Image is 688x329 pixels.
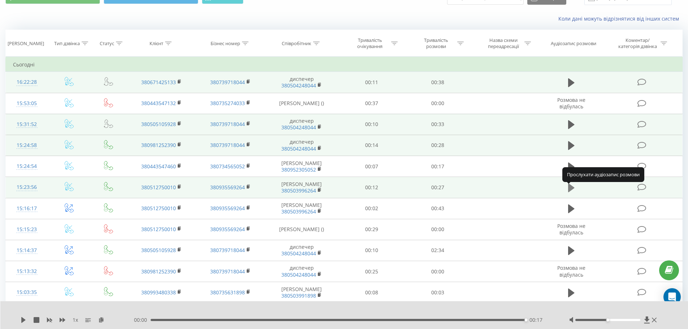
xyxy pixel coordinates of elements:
a: 380735631898 [210,289,245,296]
td: 00:00 [405,219,471,240]
td: 00:10 [339,240,405,261]
a: 380739718044 [210,268,245,275]
td: 00:29 [339,219,405,240]
div: Коментар/категорія дзвінка [616,37,659,49]
a: 380512750010 [141,184,176,191]
div: Співробітник [282,40,311,47]
div: 16:22:28 [13,75,41,89]
div: Аудіозапис розмови [551,40,596,47]
div: Прослухати аудіозапис розмови [562,167,644,182]
td: Сьогодні [6,57,683,72]
td: 00:25 [339,261,405,282]
a: 380512750010 [141,226,176,233]
span: 00:00 [134,316,151,324]
div: 15:03:35 [13,285,41,299]
td: 00:00 [405,261,471,282]
div: Accessibility label [606,319,609,321]
td: 00:00 [405,93,471,114]
td: [PERSON_NAME] [265,198,339,219]
a: 380981252390 [141,268,176,275]
td: 00:28 [405,135,471,156]
div: Open Intercom Messenger [663,288,681,306]
a: 380504248044 [281,124,316,131]
a: 380503991898 [281,292,316,299]
a: 380952305052 [281,166,316,173]
td: диспечер [265,72,339,93]
a: 380443547460 [141,163,176,170]
a: Коли дані можуть відрізнятися вiд інших систем [558,15,683,22]
td: [PERSON_NAME] () [265,93,339,114]
a: 380735274033 [210,100,245,107]
td: 00:33 [405,114,471,135]
a: 380739718044 [210,79,245,86]
td: 00:07 [339,156,405,177]
div: 15:16:17 [13,202,41,216]
td: 02:34 [405,240,471,261]
div: 15:24:54 [13,159,41,173]
a: 380981252390 [141,142,176,148]
div: Accessibility label [524,319,527,321]
td: диспечер [265,135,339,156]
td: 00:11 [339,72,405,93]
a: 380504248044 [281,145,316,152]
td: 00:27 [405,177,471,198]
div: 15:15:23 [13,222,41,237]
a: 380739718044 [210,142,245,148]
a: 380505105928 [141,247,176,254]
div: 15:14:37 [13,243,41,257]
td: [PERSON_NAME] [265,282,339,303]
td: диспечер [265,261,339,282]
a: 380512750010 [141,205,176,212]
td: 00:17 [405,156,471,177]
a: 380503996264 [281,208,316,215]
td: диспечер [265,114,339,135]
div: Тип дзвінка [54,40,80,47]
td: [PERSON_NAME] [265,177,339,198]
a: 380935569264 [210,205,245,212]
a: 380993480338 [141,289,176,296]
div: Бізнес номер [211,40,240,47]
td: 00:02 [339,198,405,219]
td: 00:10 [339,114,405,135]
span: 00:17 [529,316,542,324]
td: 00:43 [405,198,471,219]
td: [PERSON_NAME] () [265,219,339,240]
span: Розмова не відбулась [557,222,585,236]
a: 380739718044 [210,121,245,127]
a: 380935569264 [210,184,245,191]
a: 380504248044 [281,82,316,89]
td: 00:37 [339,93,405,114]
div: Назва схеми переадресації [484,37,523,49]
div: 15:23:56 [13,180,41,194]
a: 380935569264 [210,226,245,233]
div: Статус [100,40,114,47]
div: 15:13:32 [13,264,41,278]
span: Розмова не відбулась [557,96,585,110]
div: 15:24:58 [13,138,41,152]
a: 380671425133 [141,79,176,86]
div: Тривалість розмови [417,37,455,49]
div: Клієнт [150,40,163,47]
div: Тривалість очікування [351,37,389,49]
a: 380504248044 [281,250,316,257]
td: 00:03 [405,282,471,303]
td: 00:14 [339,135,405,156]
div: 15:53:05 [13,96,41,111]
a: 380734565052 [210,163,245,170]
a: 380739718044 [210,247,245,254]
div: 15:31:52 [13,117,41,131]
td: 00:12 [339,177,405,198]
div: [PERSON_NAME] [8,40,44,47]
a: 380503996264 [281,187,316,194]
a: 380443547132 [141,100,176,107]
span: Розмова не відбулась [557,264,585,278]
span: 1 x [73,316,78,324]
td: [PERSON_NAME] [265,156,339,177]
a: 380505105928 [141,121,176,127]
td: 00:38 [405,72,471,93]
a: 380504248044 [281,271,316,278]
td: диспечер [265,240,339,261]
td: 00:08 [339,282,405,303]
